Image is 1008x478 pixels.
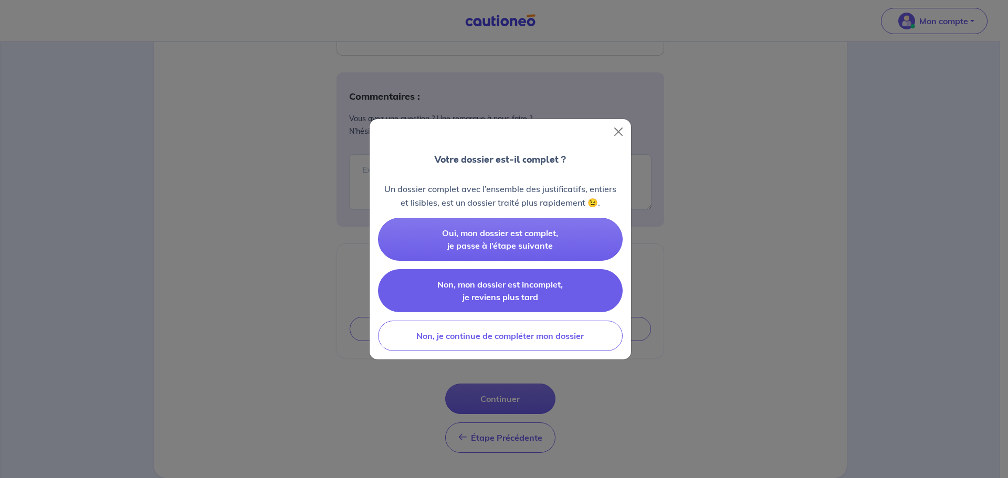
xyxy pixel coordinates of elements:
button: Non, je continue de compléter mon dossier [378,321,623,351]
span: Non, je continue de compléter mon dossier [416,331,584,341]
button: Non, mon dossier est incomplet, je reviens plus tard [378,269,623,312]
p: Un dossier complet avec l’ensemble des justificatifs, entiers et lisibles, est un dossier traité ... [378,182,623,209]
span: Oui, mon dossier est complet, je passe à l’étape suivante [442,228,558,251]
p: Votre dossier est-il complet ? [434,153,566,166]
button: Close [610,123,627,140]
span: Non, mon dossier est incomplet, je reviens plus tard [437,279,563,302]
button: Oui, mon dossier est complet, je passe à l’étape suivante [378,218,623,261]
